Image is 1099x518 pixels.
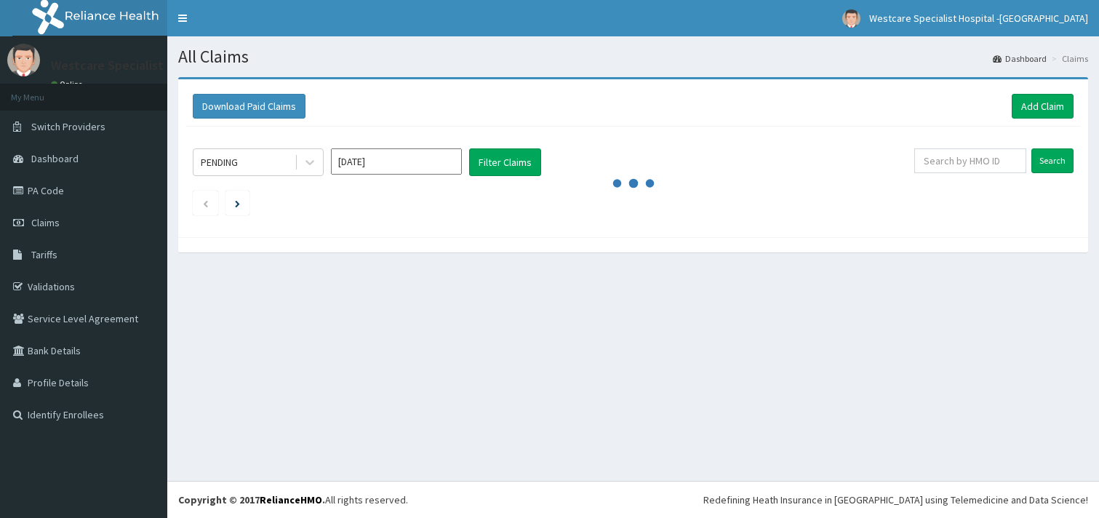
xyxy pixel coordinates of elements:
[703,493,1088,507] div: Redefining Heath Insurance in [GEOGRAPHIC_DATA] using Telemedicine and Data Science!
[235,196,240,210] a: Next page
[193,94,305,119] button: Download Paid Claims
[31,248,57,261] span: Tariffs
[993,52,1047,65] a: Dashboard
[202,196,209,210] a: Previous page
[178,47,1088,66] h1: All Claims
[914,148,1026,173] input: Search by HMO ID
[167,481,1099,518] footer: All rights reserved.
[51,79,86,89] a: Online
[260,493,322,506] a: RelianceHMO
[469,148,541,176] button: Filter Claims
[31,152,79,165] span: Dashboard
[1048,52,1088,65] li: Claims
[869,12,1088,25] span: Westcare Specialist Hospital -[GEOGRAPHIC_DATA]
[331,148,462,175] input: Select Month and Year
[201,155,238,170] div: PENDING
[178,493,325,506] strong: Copyright © 2017 .
[842,9,860,28] img: User Image
[7,44,40,76] img: User Image
[1012,94,1074,119] a: Add Claim
[612,162,655,205] svg: audio-loading
[31,120,105,133] span: Switch Providers
[51,59,342,72] p: Westcare Specialist Hospital -[GEOGRAPHIC_DATA]
[1031,148,1074,173] input: Search
[31,216,60,229] span: Claims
